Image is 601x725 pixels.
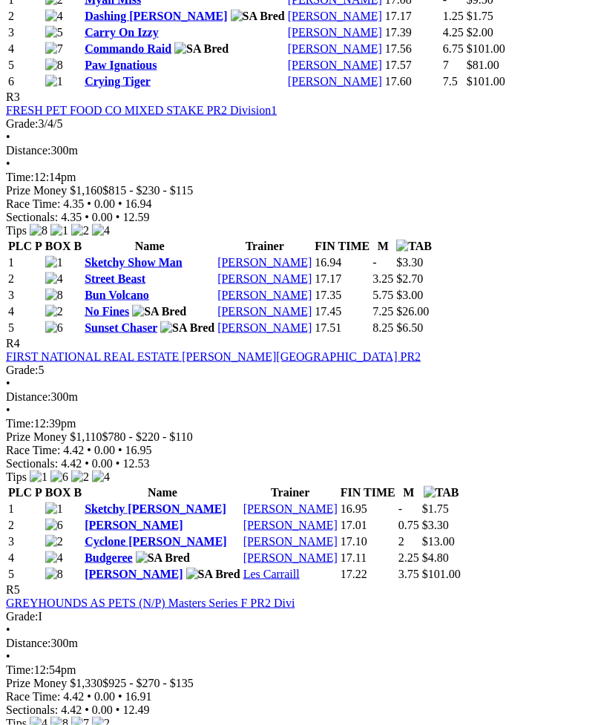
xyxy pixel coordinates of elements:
img: 6 [45,519,63,532]
span: Distance: [6,390,50,403]
span: Grade: [6,117,39,130]
span: B [73,240,82,252]
img: 1 [45,502,63,516]
th: M [372,239,394,254]
span: 0.00 [94,690,115,703]
span: • [6,377,10,390]
span: • [118,690,122,703]
img: 1 [30,470,47,484]
span: 0.00 [92,703,113,716]
th: Trainer [217,239,312,254]
td: 6 [7,74,43,89]
span: Time: [6,171,34,183]
a: [PERSON_NAME] [243,551,338,564]
span: Time: [6,417,34,430]
div: Prize Money $1,330 [6,677,595,690]
th: FIN TIME [314,239,370,254]
span: • [116,703,120,716]
td: 1 [7,502,43,516]
a: [PERSON_NAME] [288,75,382,88]
a: [PERSON_NAME] [288,26,382,39]
span: R5 [6,583,20,596]
span: Grade: [6,610,39,623]
span: • [116,457,120,470]
a: Bun Volcano [85,289,149,301]
text: - [372,256,376,269]
a: Dashing [PERSON_NAME] [85,10,227,22]
a: Commando Raid [85,42,171,55]
span: 0.00 [92,211,113,223]
img: 1 [45,75,63,88]
text: 2 [398,535,404,548]
span: $3.00 [396,289,423,301]
span: $780 - $220 - $110 [102,430,193,443]
span: • [116,211,120,223]
span: 4.42 [63,444,84,456]
td: 17.57 [384,58,441,73]
img: 8 [45,59,63,72]
td: 4 [7,304,43,319]
span: Tips [6,224,27,237]
a: [PERSON_NAME] [288,59,382,71]
span: 0.00 [94,444,115,456]
th: Trainer [243,485,338,500]
span: 0.00 [92,457,113,470]
img: 4 [45,551,63,565]
span: 4.42 [61,703,82,716]
a: Sunset Chaser [85,321,157,334]
text: 6.75 [443,42,464,55]
span: 12.59 [122,211,149,223]
span: • [85,211,89,223]
a: Cyclone [PERSON_NAME] [85,535,227,548]
a: [PERSON_NAME] [243,519,338,531]
text: 5.75 [372,289,393,301]
span: Time: [6,663,34,676]
a: [PERSON_NAME] [217,321,312,334]
td: 17.10 [340,534,396,549]
img: 8 [45,568,63,581]
span: • [87,197,91,210]
div: I [6,610,595,623]
span: $2.00 [467,26,493,39]
td: 17.39 [384,25,441,40]
span: $925 - $270 - $135 [102,677,194,689]
text: 2.25 [398,551,419,564]
span: Distance: [6,144,50,157]
td: 16.95 [340,502,396,516]
td: 2 [7,272,43,286]
span: $81.00 [467,59,499,71]
a: [PERSON_NAME] [288,42,382,55]
th: Name [84,239,215,254]
img: 8 [45,289,63,302]
span: Race Time: [6,444,60,456]
div: Prize Money $1,110 [6,430,595,444]
text: 3.75 [398,568,419,580]
td: 5 [7,58,43,73]
a: Carry On Izzy [85,26,159,39]
span: • [85,457,89,470]
a: Street Beast [85,272,145,285]
a: [PERSON_NAME] [288,10,382,22]
th: FIN TIME [340,485,396,500]
td: 17.56 [384,42,441,56]
img: 6 [45,321,63,335]
img: 5 [45,26,63,39]
span: Grade: [6,364,39,376]
span: Sectionals: [6,211,58,223]
td: 17.17 [384,9,441,24]
img: 4 [92,470,110,484]
span: $1.75 [467,10,493,22]
a: [PERSON_NAME] [85,568,183,580]
img: 6 [50,470,68,484]
img: 1 [50,224,68,237]
span: Sectionals: [6,703,58,716]
a: [PERSON_NAME] [217,305,312,318]
div: 12:39pm [6,417,595,430]
span: $815 - $230 - $115 [102,184,193,197]
span: R4 [6,337,20,350]
img: 2 [45,305,63,318]
span: $101.00 [467,42,505,55]
td: 17.01 [340,518,396,533]
span: R3 [6,91,20,103]
text: 7.25 [372,305,393,318]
